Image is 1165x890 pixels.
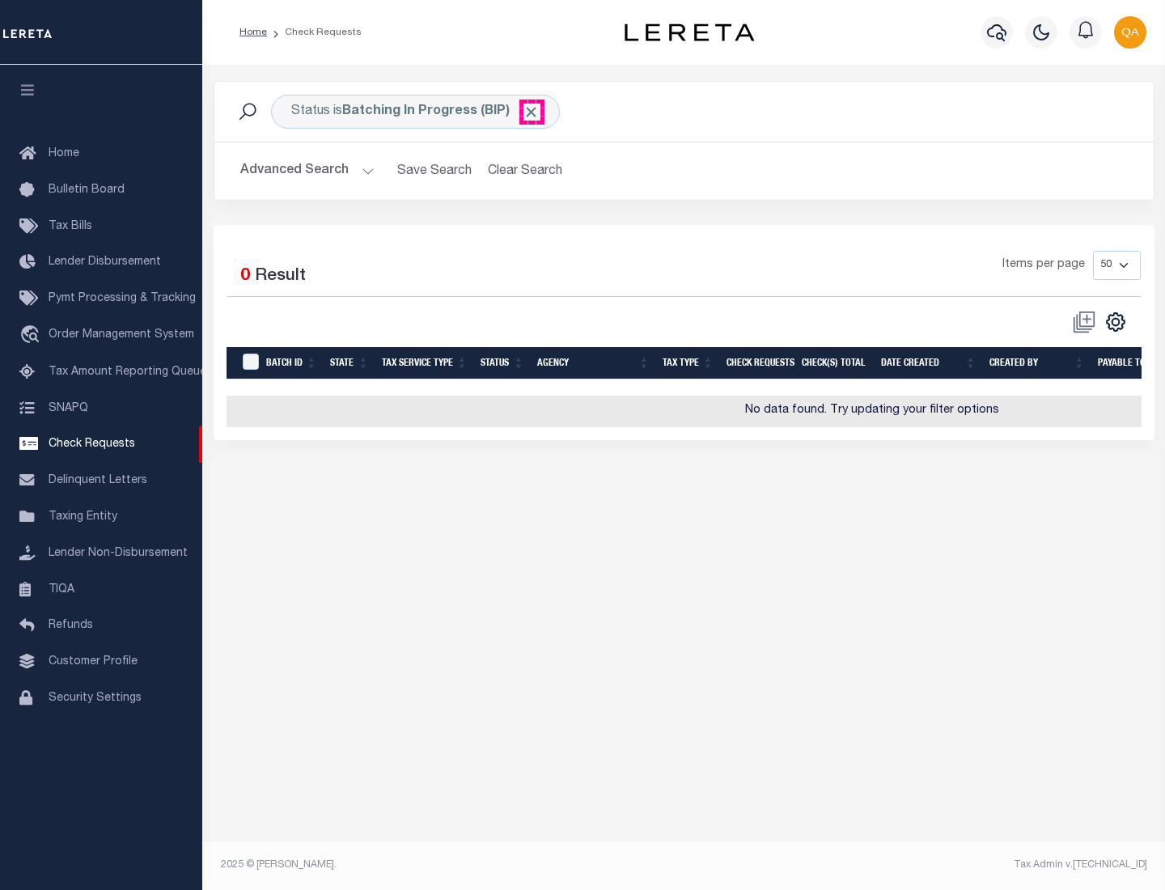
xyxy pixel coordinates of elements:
[388,155,481,187] button: Save Search
[239,28,267,37] a: Home
[983,347,1091,380] th: Created By: activate to sort column ascending
[531,347,656,380] th: Agency: activate to sort column ascending
[267,25,362,40] li: Check Requests
[696,858,1147,872] div: Tax Admin v.[TECHNICAL_ID]
[342,105,540,118] b: Batching In Progress (BIP)
[795,347,875,380] th: Check(s) Total
[656,347,720,380] th: Tax Type: activate to sort column ascending
[49,583,74,595] span: TIQA
[1002,256,1085,274] span: Items per page
[481,155,570,187] button: Clear Search
[49,511,117,523] span: Taxing Entity
[49,293,196,304] span: Pymt Processing & Tracking
[474,347,531,380] th: Status: activate to sort column ascending
[49,656,138,667] span: Customer Profile
[49,184,125,196] span: Bulletin Board
[49,329,194,341] span: Order Management System
[720,347,795,380] th: Check Requests
[49,402,88,413] span: SNAPQ
[1114,16,1146,49] img: svg+xml;base64,PHN2ZyB4bWxucz0iaHR0cDovL3d3dy53My5vcmcvMjAwMC9zdmciIHBvaW50ZXItZXZlbnRzPSJub25lIi...
[260,347,324,380] th: Batch Id: activate to sort column ascending
[255,264,306,290] label: Result
[49,475,147,486] span: Delinquent Letters
[49,439,135,450] span: Check Requests
[49,256,161,268] span: Lender Disbursement
[625,23,754,41] img: logo-dark.svg
[875,347,983,380] th: Date Created: activate to sort column ascending
[324,347,375,380] th: State: activate to sort column ascending
[49,367,206,378] span: Tax Amount Reporting Queue
[375,347,474,380] th: Tax Service Type: activate to sort column ascending
[49,693,142,704] span: Security Settings
[209,858,684,872] div: 2025 © [PERSON_NAME].
[523,104,540,121] span: Click to Remove
[19,325,45,346] i: travel_explore
[49,221,92,232] span: Tax Bills
[271,95,560,129] div: Status is
[49,548,188,559] span: Lender Non-Disbursement
[49,620,93,631] span: Refunds
[240,268,250,285] span: 0
[240,155,375,187] button: Advanced Search
[49,148,79,159] span: Home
